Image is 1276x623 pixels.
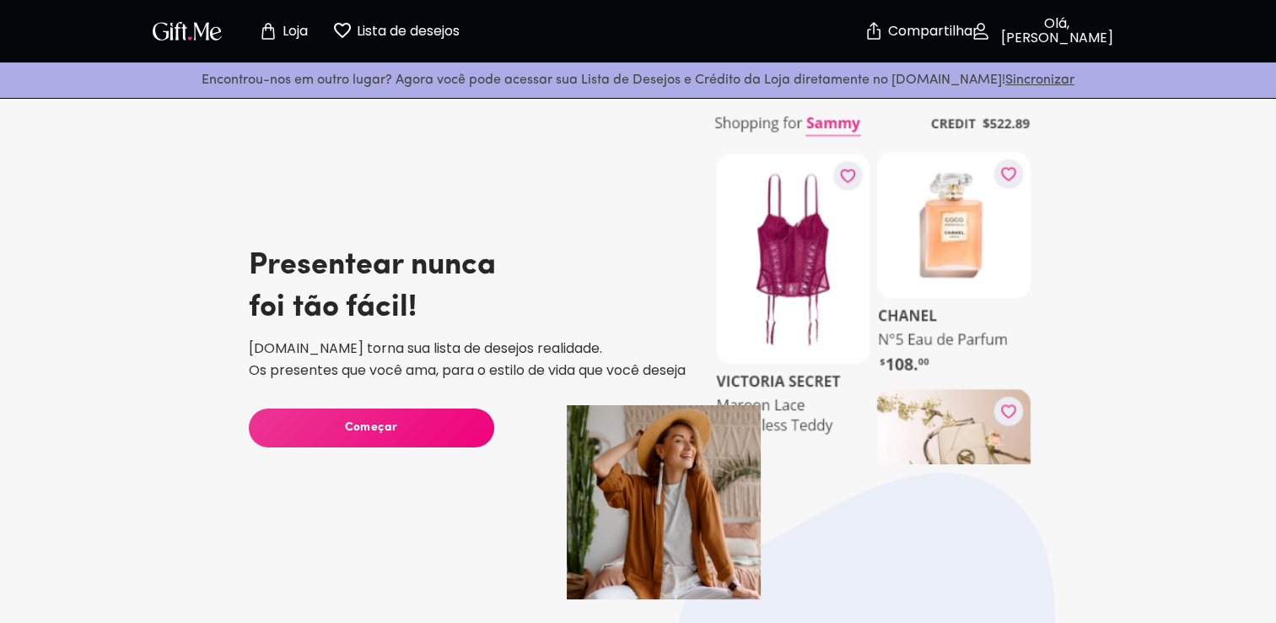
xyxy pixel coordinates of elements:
[884,24,978,39] p: Compartilhar
[353,20,460,42] p: Lista de desejos
[13,69,1263,91] p: Encontrou-nos em outro lugar? Agora você pode acessar sua Lista de Desejos e Crédito da Loja dire...
[148,21,227,41] button: Logotipo do GiftMe
[350,4,443,58] button: Página da lista de desejos
[237,4,330,58] button: Página da loja
[891,2,950,61] button: Compartilhar
[249,409,494,447] button: Começar
[864,21,884,41] img: seguro
[249,338,750,382] p: [DOMAIN_NAME] torna sua lista de desejos realidade. Os presentes que você ama, para o estilo de v...
[961,4,1129,58] button: Olá, [PERSON_NAME]
[249,245,496,329] h3: Presentear nunca foi tão fácil!
[567,405,761,599] img: iphone_shadow
[1005,73,1074,87] a: Sincronizar
[149,19,225,43] img: Logotipo do GiftMe
[249,419,494,437] span: Começar
[278,24,308,39] p: Loja
[991,17,1119,46] p: Olá, [PERSON_NAME]
[702,93,1044,473] img: share_overlay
